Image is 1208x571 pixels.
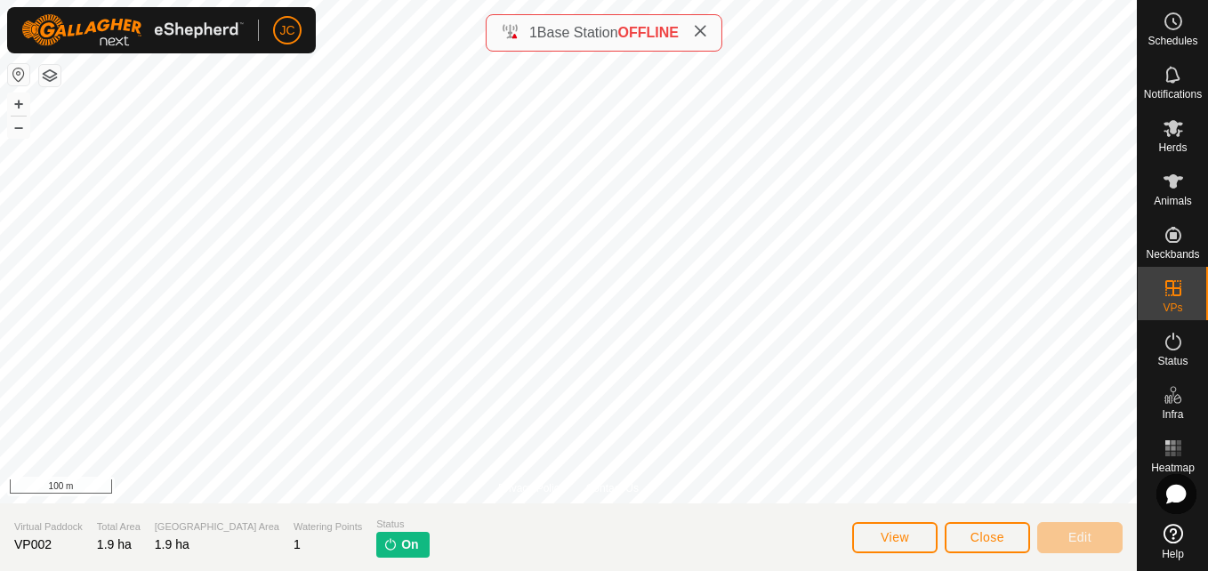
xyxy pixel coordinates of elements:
span: Notifications [1144,89,1202,100]
span: Neckbands [1146,249,1199,260]
a: Help [1138,517,1208,567]
span: VP002 [14,537,52,551]
span: Edit [1068,530,1091,544]
span: Herds [1158,142,1187,153]
a: Privacy Policy [498,480,565,496]
span: Infra [1162,409,1183,420]
button: – [8,117,29,138]
a: Contact Us [586,480,639,496]
span: Schedules [1148,36,1197,46]
span: [GEOGRAPHIC_DATA] Area [155,519,279,535]
span: Virtual Paddock [14,519,83,535]
span: OFFLINE [618,25,679,40]
button: Close [945,522,1030,553]
span: Animals [1154,196,1192,206]
img: Gallagher Logo [21,14,244,46]
span: On [401,535,418,554]
span: 1.9 ha [97,537,132,551]
span: 1.9 ha [155,537,189,551]
img: turn-on [383,537,398,551]
span: Status [1157,356,1188,366]
span: JC [279,21,294,40]
span: Base Station [537,25,618,40]
span: Help [1162,549,1184,559]
span: Watering Points [294,519,362,535]
button: Edit [1037,522,1123,553]
span: 1 [294,537,301,551]
span: Close [970,530,1004,544]
button: + [8,93,29,115]
span: View [881,530,909,544]
span: 1 [529,25,537,40]
span: Total Area [97,519,141,535]
button: Reset Map [8,64,29,85]
span: Heatmap [1151,462,1195,473]
button: Map Layers [39,65,60,86]
button: View [852,522,938,553]
span: VPs [1163,302,1182,313]
span: Status [376,517,429,532]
